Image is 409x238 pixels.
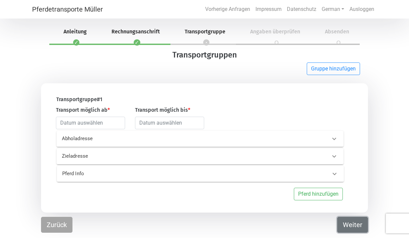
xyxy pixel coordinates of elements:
span: Transportgruppe [177,28,233,35]
p: Zieladresse [62,152,184,160]
span: Absenden [317,28,357,35]
span: Anleitung [56,28,95,35]
a: German [319,3,347,16]
div: Abholadresse [57,131,343,147]
button: Pferd hinzufügen [294,188,343,200]
input: Datum auswählen [56,117,125,129]
button: Weiter [337,217,368,233]
p: Pferd Info [62,170,185,178]
p: Abholadresse [62,135,184,142]
label: Transportgruppe # 1 [56,96,102,103]
a: Impressum [253,3,284,16]
div: Zieladresse [57,148,343,164]
button: Zurück [41,217,72,233]
label: Transport möglich ab [56,106,110,114]
a: Datenschutz [284,3,319,16]
a: Vorherige Anfragen [203,3,253,16]
a: Pferdetransporte Müller [32,3,103,16]
label: Transport möglich bis [135,106,190,114]
div: Pferd Info [57,166,344,182]
input: Datum auswählen [135,117,204,129]
button: Gruppe hinzufügen [307,62,360,75]
span: Rechnungsanschrift [104,28,168,35]
span: Angaben überprüfen [242,28,308,35]
a: Ausloggen [347,3,377,16]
